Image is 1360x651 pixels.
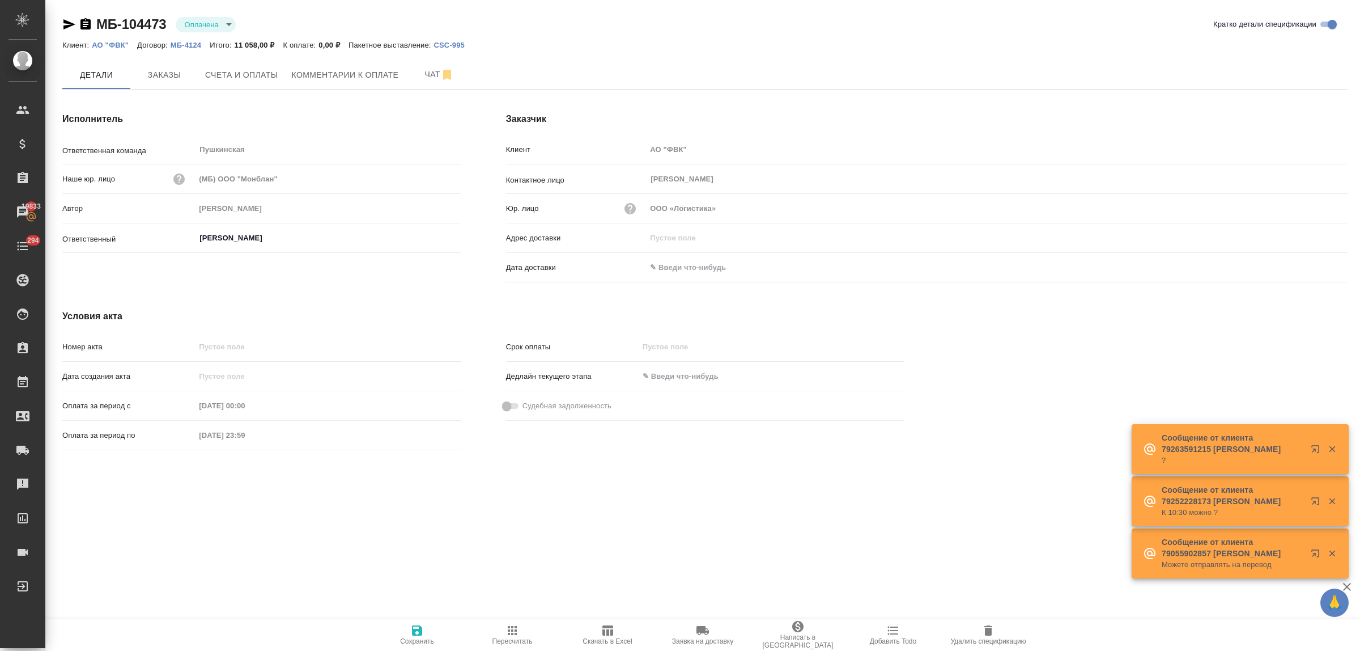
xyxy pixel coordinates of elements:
p: Юр. лицо [506,203,539,214]
p: Итого: [210,41,234,49]
button: Открыть в новой вкладке [1304,438,1331,465]
button: Скопировать ссылку для ЯМессенджера [62,18,76,31]
a: МБ-104473 [96,16,167,32]
p: Пакетное выставление: [348,41,433,49]
a: АО "ФВК" [92,40,137,49]
p: ? [1162,455,1303,466]
button: Открыть в новой вкладке [1304,490,1331,517]
p: Клиент [506,144,647,155]
p: К 10:30 можно ? [1162,507,1303,518]
input: Пустое поле [195,398,294,414]
input: Пустое поле [195,427,294,443]
p: Автор [62,203,195,214]
button: Закрыть [1320,496,1344,506]
p: Оплата за период по [62,430,195,441]
h4: Условия акта [62,310,904,323]
p: Сообщение от клиента 79055902857 [PERSON_NAME] [1162,536,1303,559]
p: Контактное лицо [506,175,647,186]
p: К оплате: [283,41,319,49]
a: 294 [3,232,42,260]
span: 294 [20,235,46,246]
svg: Отписаться [440,68,454,82]
p: Наше юр. лицо [62,174,115,185]
button: Закрыть [1320,548,1344,559]
p: Сообщение от клиента 79263591215 [PERSON_NAME] [1162,432,1303,455]
p: Дедлайн текущего этапа [506,371,639,382]
input: ✎ Введи что-нибудь [646,259,745,276]
span: Судебная задолженность [522,400,611,412]
button: Скопировать ссылку [79,18,92,31]
input: Пустое поле [195,200,460,217]
p: Ответственный [62,234,195,245]
button: Open [454,237,457,239]
span: Комментарии к оплате [292,68,399,82]
input: Пустое поле [646,230,1348,246]
a: МБ-4124 [171,40,210,49]
p: АО "ФВК" [92,41,137,49]
p: Оплата за период с [62,400,195,412]
p: Срок оплаты [506,341,639,353]
p: Дата создания акта [62,371,195,382]
div: Оплачена [176,17,236,32]
span: Заказы [137,68,192,82]
p: 0,00 ₽ [318,41,348,49]
input: Пустое поле [195,339,460,355]
p: Дата доставки [506,262,647,273]
p: МБ-4124 [171,41,210,49]
button: Оплачена [181,20,222,29]
input: Пустое поле [646,141,1348,158]
button: Открыть в новой вкладке [1304,542,1331,569]
input: ✎ Введи что-нибудь [639,368,738,384]
p: Ответственная команда [62,145,195,157]
h4: Заказчик [506,112,1348,126]
a: CSC-995 [434,40,473,49]
p: Номер акта [62,341,195,353]
input: Пустое поле [639,339,738,355]
button: Закрыть [1320,444,1344,454]
span: Детали [69,68,124,82]
p: Клиент: [62,41,92,49]
span: Кратко детали спецификации [1213,19,1316,30]
p: Можете отправлять на перевод [1162,559,1303,570]
span: Счета и оплаты [205,68,278,82]
p: Договор: [137,41,171,49]
a: 19833 [3,198,42,226]
input: Пустое поле [195,171,460,187]
p: Сообщение от клиента 79252228173 [PERSON_NAME] [1162,484,1303,507]
input: Пустое поле [646,200,1348,217]
p: CSC-995 [434,41,473,49]
p: 11 058,00 ₽ [235,41,283,49]
p: Адрес доставки [506,232,647,244]
span: 19833 [15,201,48,212]
span: Чат [412,67,466,82]
h4: Исполнитель [62,112,461,126]
input: Пустое поле [195,368,294,384]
